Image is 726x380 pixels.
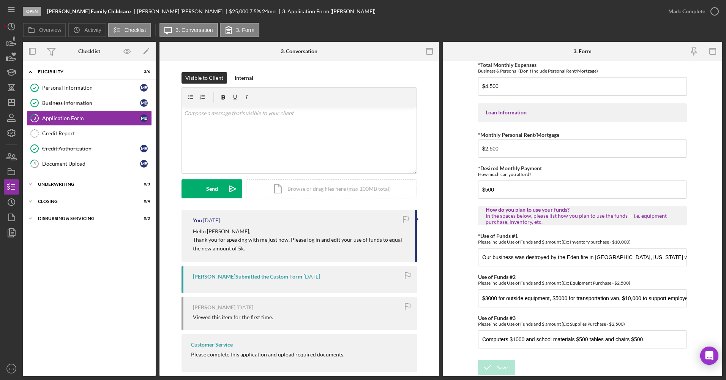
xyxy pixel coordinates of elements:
[42,161,140,167] div: Document Upload
[140,145,148,152] div: M B
[573,48,592,54] div: 3. Form
[262,8,276,14] div: 24 mo
[185,72,223,84] div: Visible to Client
[23,23,66,37] button: Overview
[136,199,150,204] div: 0 / 4
[191,342,233,348] div: Customer Service
[478,171,687,177] div: How much can you afford?
[668,4,705,19] div: Mark Complete
[78,48,100,54] div: Checklist
[42,130,152,136] div: Credit Report
[220,23,259,37] button: 3. Form
[140,114,148,122] div: M B
[33,116,36,120] tspan: 3
[486,109,679,116] div: Loan Information
[303,274,320,280] time: 2025-09-24 19:24
[176,27,213,33] label: 3. Conversation
[181,179,242,198] button: Send
[478,360,515,375] button: Save
[136,216,150,221] div: 0 / 3
[193,217,202,223] div: You
[237,304,253,310] time: 2025-09-24 19:17
[4,361,19,376] button: CS
[140,160,148,168] div: M B
[282,8,376,14] div: 3. Application Form ([PERSON_NAME])
[478,280,687,286] div: Please include Use of Funds and $ amount (Ex: Equipment Purchase - $2,500)
[38,182,131,187] div: Underwriting
[478,274,516,280] label: Use of Funds #2
[42,146,140,152] div: Credit Authorization
[281,48,317,54] div: 3. Conversation
[136,70,150,74] div: 3 / 6
[486,207,679,213] div: How do you plan to use your funds?
[125,27,146,33] label: Checklist
[140,99,148,107] div: M B
[33,161,36,166] tspan: 5
[478,239,687,245] div: Please include Use of Funds and $ amount (Ex: Inventory purchase - $10,000)
[249,8,261,14] div: 7.5 %
[84,27,101,33] label: Activity
[38,70,131,74] div: Eligibility
[193,227,407,236] p: Hello [PERSON_NAME],
[486,213,679,225] div: In the spaces below, please list how you plan to use the funds -- i.e. equipment purchase, invent...
[9,367,14,371] text: CS
[478,321,687,327] div: Please include Use of Funds and $ amount (Ex: Supplies Purchase - $2,500)
[478,233,518,239] label: *Use of Funds #1
[203,217,220,223] time: 2025-09-24 22:37
[497,360,508,375] div: Save
[136,182,150,187] div: 0 / 3
[42,115,140,121] div: Application Form
[231,72,257,84] button: Internal
[193,304,235,310] div: [PERSON_NAME]
[38,216,131,221] div: Disbursing & Servicing
[478,131,559,138] label: *Monthly Personal Rent/Mortgage
[27,111,152,126] a: 3Application FormMB
[137,8,229,14] div: [PERSON_NAME] [PERSON_NAME]
[700,347,718,365] div: Open Intercom Messenger
[191,351,344,358] div: Please complete this application and upload required documents.
[478,315,516,321] label: Use of Funds #3
[42,100,140,106] div: Business Information
[27,126,152,141] a: Credit Report
[229,8,248,14] span: $25,000
[27,95,152,111] a: Business InformationMB
[42,85,140,91] div: Personal Information
[39,27,61,33] label: Overview
[159,23,218,37] button: 3. Conversation
[235,72,253,84] div: Internal
[140,84,148,92] div: M B
[478,165,542,171] label: *Desired Monthly Payment
[236,27,254,33] label: 3. Form
[193,236,407,253] p: Thank you for speaking with me just now. Please log in and edit your use of funds to equal the ne...
[206,179,218,198] div: Send
[27,80,152,95] a: Personal InformationMB
[193,314,273,320] div: Viewed this item for the first time.
[108,23,151,37] button: Checklist
[68,23,106,37] button: Activity
[193,274,302,280] div: [PERSON_NAME] Submitted the Custom Form
[27,141,152,156] a: Credit AuthorizationMB
[23,7,41,16] div: Open
[27,156,152,171] a: 5Document UploadMB
[661,4,722,19] button: Mark Complete
[38,199,131,204] div: Closing
[478,68,687,74] div: Business & Personal (Don't Include Personal Rent/Mortgage)
[181,72,227,84] button: Visible to Client
[478,62,537,68] label: *Total Monthly Expenses
[47,8,131,14] b: [PERSON_NAME] Family Childcare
